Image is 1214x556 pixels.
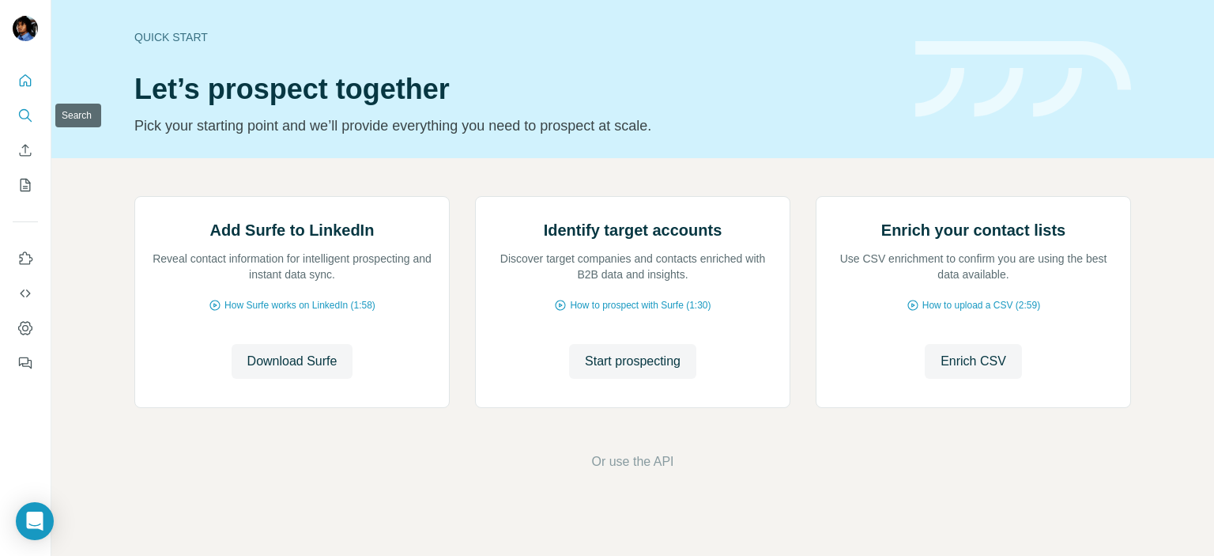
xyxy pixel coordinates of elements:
div: Quick start [134,29,896,45]
p: Reveal contact information for intelligent prospecting and instant data sync. [151,251,433,282]
span: Enrich CSV [941,352,1006,371]
h2: Enrich your contact lists [881,219,1065,241]
span: How to upload a CSV (2:59) [922,298,1040,312]
span: Start prospecting [585,352,681,371]
button: Use Surfe on LinkedIn [13,244,38,273]
p: Pick your starting point and we’ll provide everything you need to prospect at scale. [134,115,896,137]
p: Use CSV enrichment to confirm you are using the best data available. [832,251,1114,282]
span: Download Surfe [247,352,337,371]
button: Enrich CSV [925,344,1022,379]
h2: Add Surfe to LinkedIn [210,219,375,241]
button: Enrich CSV [13,136,38,165]
button: My lists [13,171,38,199]
span: How to prospect with Surfe (1:30) [570,298,711,312]
button: Dashboard [13,314,38,342]
div: Open Intercom Messenger [16,502,54,540]
button: Or use the API [591,452,673,471]
span: How Surfe works on LinkedIn (1:58) [224,298,375,312]
button: Download Surfe [232,344,353,379]
h2: Identify target accounts [544,219,722,241]
img: banner [915,41,1131,118]
button: Feedback [13,349,38,377]
button: Start prospecting [569,344,696,379]
button: Search [13,101,38,130]
img: Avatar [13,16,38,41]
h1: Let’s prospect together [134,74,896,105]
p: Discover target companies and contacts enriched with B2B data and insights. [492,251,774,282]
button: Quick start [13,66,38,95]
button: Use Surfe API [13,279,38,308]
